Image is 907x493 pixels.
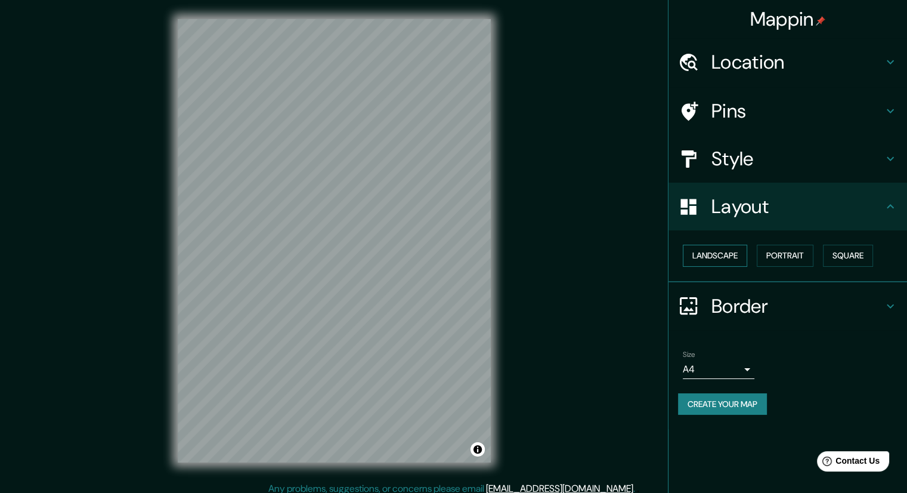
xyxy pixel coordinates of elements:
[683,360,754,379] div: A4
[178,19,491,463] canvas: Map
[750,7,826,31] h4: Mappin
[668,282,907,330] div: Border
[678,393,767,415] button: Create your map
[683,349,695,359] label: Size
[757,245,813,267] button: Portrait
[801,446,894,480] iframe: Help widget launcher
[668,135,907,183] div: Style
[711,50,883,74] h4: Location
[683,245,747,267] button: Landscape
[668,183,907,230] div: Layout
[711,99,883,123] h4: Pins
[711,147,883,171] h4: Style
[668,87,907,135] div: Pins
[711,294,883,318] h4: Border
[816,16,825,26] img: pin-icon.png
[668,38,907,86] div: Location
[711,195,883,218] h4: Layout
[823,245,873,267] button: Square
[470,442,485,457] button: Toggle attribution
